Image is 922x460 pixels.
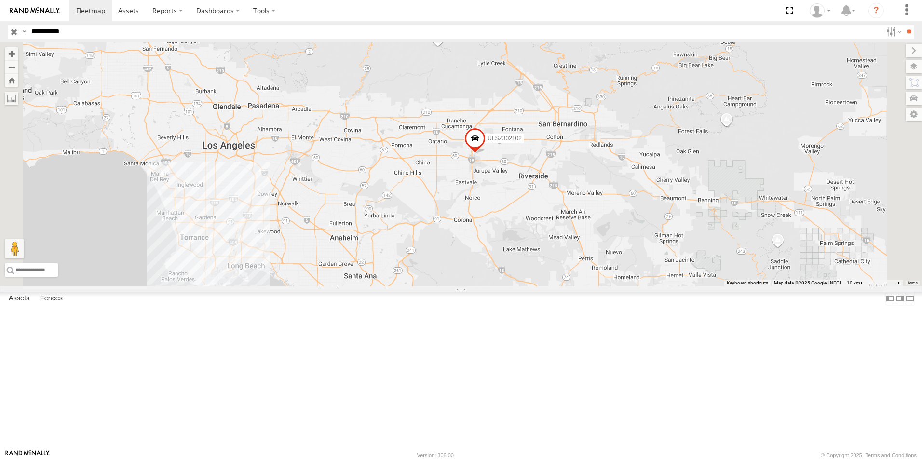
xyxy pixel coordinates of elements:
span: ULSZ302102 [488,135,522,142]
div: Zulema McIntosch [806,3,834,18]
img: rand-logo.svg [10,7,60,14]
a: Terms [908,281,918,285]
button: Map Scale: 10 km per 78 pixels [844,280,903,286]
label: Dock Summary Table to the Right [895,292,905,306]
a: Terms and Conditions [866,452,917,458]
button: Keyboard shortcuts [727,280,768,286]
a: Visit our Website [5,450,50,460]
label: Search Query [20,25,28,39]
div: © Copyright 2025 - [821,452,917,458]
label: Search Filter Options [882,25,903,39]
i: ? [868,3,884,18]
button: Zoom Home [5,74,18,87]
label: Map Settings [906,108,922,121]
button: Zoom out [5,60,18,74]
span: 10 km [847,280,860,285]
label: Dock Summary Table to the Left [885,292,895,306]
label: Measure [5,92,18,105]
span: Map data ©2025 Google, INEGI [774,280,841,285]
button: Zoom in [5,47,18,60]
button: Drag Pegman onto the map to open Street View [5,239,24,258]
div: Version: 306.00 [417,452,454,458]
label: Fences [35,292,68,305]
label: Hide Summary Table [905,292,915,306]
label: Assets [4,292,34,305]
